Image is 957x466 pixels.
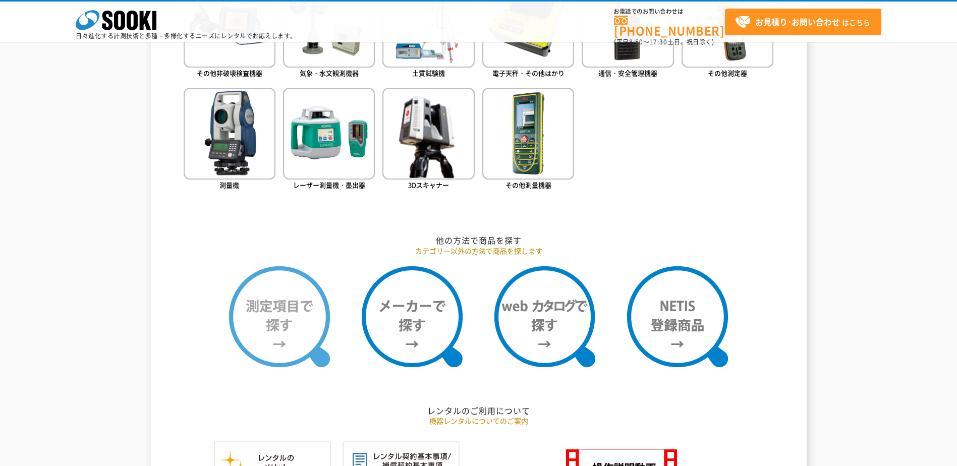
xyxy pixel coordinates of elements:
a: 測量機 [184,88,275,192]
span: 土質試験機 [412,68,445,78]
span: 気象・水文観測機器 [300,68,359,78]
p: カテゴリー以外の方法で商品を探します [184,246,774,256]
span: 3Dスキャナー [408,180,449,190]
h2: 他の方法で商品を探す [184,235,774,246]
span: 測量機 [219,180,239,190]
span: レーザー測量機・墨出器 [293,180,365,190]
a: お見積り･お問い合わせはこちら [725,9,881,35]
span: 通信・安全管理機器 [598,68,657,78]
a: [PHONE_NUMBER] [614,16,725,36]
a: レーザー測量機・墨出器 [283,88,375,192]
span: その他測量機器 [505,180,551,190]
span: (平日 ～ 土日、祝日除く) [614,37,714,46]
span: その他非破壊検査機器 [197,68,262,78]
p: 機器レンタルについてのご案内 [184,416,774,426]
img: 測定項目で探す [229,266,330,367]
img: 測量機 [184,88,275,180]
p: 日々進化する計測技術と多種・多様化するニーズにレンタルでお応えします。 [76,33,297,39]
span: その他測定器 [708,68,747,78]
span: 電子天秤・その他はかり [492,68,565,78]
span: 17:30 [649,37,667,46]
a: 3Dスキャナー [382,88,474,192]
a: その他測量機器 [482,88,574,192]
span: 8:50 [629,37,643,46]
span: はこちら [735,15,870,30]
strong: お見積り･お問い合わせ [755,16,840,28]
img: NETIS登録商品 [627,266,728,367]
img: メーカーで探す [362,266,463,367]
span: お電話でのお問い合わせは [614,9,725,15]
img: 3Dスキャナー [382,88,474,180]
img: webカタログで探す [494,266,595,367]
img: その他測量機器 [482,88,574,180]
img: レーザー測量機・墨出器 [283,88,375,180]
h2: レンタルのご利用について [184,405,774,416]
